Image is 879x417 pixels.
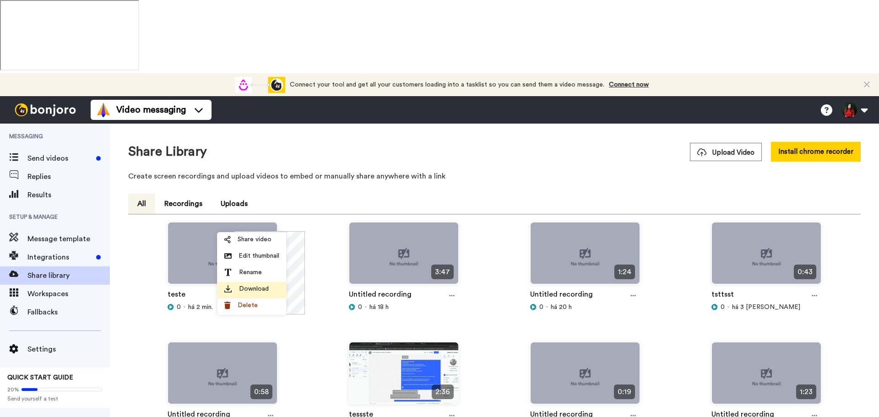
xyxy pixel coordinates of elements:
[539,303,543,312] span: 0
[27,288,110,299] span: Workspaces
[27,233,110,244] span: Message template
[530,303,640,312] div: há 20 h
[96,103,111,117] img: vm-color.svg
[432,385,454,399] span: 2:36
[177,303,181,312] span: 0
[7,395,103,402] span: Send yourself a test
[712,342,821,412] img: no-thumbnail.jpg
[531,222,640,292] img: no-thumbnail.jpg
[27,307,110,318] span: Fallbacks
[771,142,861,162] button: Install chrome recorder
[712,222,821,292] img: no-thumbnail.jpg
[711,289,734,303] a: tsttsst
[349,289,412,303] a: Untitled recording
[238,235,271,244] span: Share video
[168,289,185,303] a: teste
[11,103,80,116] img: bj-logo-header-white.svg
[431,265,454,279] span: 3:47
[614,265,635,279] span: 1:24
[239,284,269,293] span: Download
[27,270,110,281] span: Share library
[116,103,186,116] span: Video messaging
[235,77,285,93] div: animation
[27,171,110,182] span: Replies
[128,145,207,159] h1: Share Library
[27,153,92,164] span: Send videos
[168,342,277,412] img: no-thumbnail.jpg
[349,303,459,312] div: há 18 h
[614,385,635,399] span: 0:19
[711,303,821,312] div: há 3 [PERSON_NAME]
[128,171,861,182] p: Create screen recordings and upload videos to embed or manually share anywhere with a link
[250,385,272,399] span: 0:58
[349,222,458,292] img: no-thumbnail.jpg
[239,268,262,277] span: Rename
[7,374,73,381] span: QUICK START GUIDE
[27,190,110,200] span: Results
[155,194,212,214] button: Recordings
[794,265,816,279] span: 0:43
[27,252,92,263] span: Integrations
[721,303,725,312] span: 0
[530,289,593,303] a: Untitled recording
[690,143,762,161] button: Upload Video
[239,251,279,260] span: Edit thumbnail
[796,385,816,399] span: 1:23
[238,301,258,310] span: Delete
[168,303,277,312] div: há 2 min.
[531,342,640,412] img: no-thumbnail.jpg
[609,81,649,88] a: Connect now
[128,194,155,214] button: All
[168,222,277,292] img: no-thumbnail.jpg
[349,342,458,412] img: 7713cf0c-0b40-47a3-a891-5cb0d05459cb_thumbnail_source_1754581951.jpg
[697,148,754,157] span: Upload Video
[212,194,257,214] button: Uploads
[7,386,19,393] span: 20%
[290,81,604,88] span: Connect your tool and get all your customers loading into a tasklist so you can send them a video...
[358,303,362,312] span: 0
[27,344,110,355] span: Settings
